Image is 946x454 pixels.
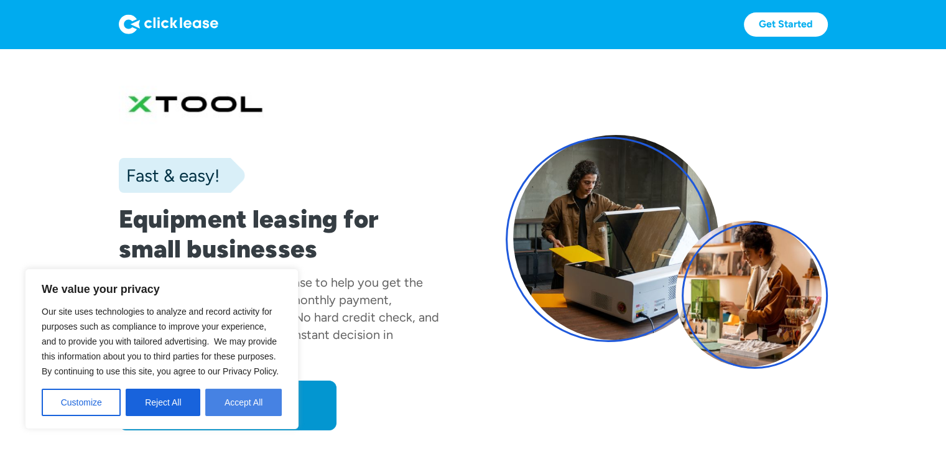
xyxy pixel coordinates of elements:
button: Reject All [126,389,200,416]
button: Customize [42,389,121,416]
span: Our site uses technologies to analyze and record activity for purposes such as compliance to impr... [42,307,279,376]
h1: Equipment leasing for small businesses [119,204,441,264]
div: We value your privacy [25,269,299,429]
img: Logo [119,14,218,34]
a: Get Started [744,12,828,37]
div: Fast & easy! [119,163,220,188]
button: Accept All [205,389,282,416]
p: We value your privacy [42,282,282,297]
